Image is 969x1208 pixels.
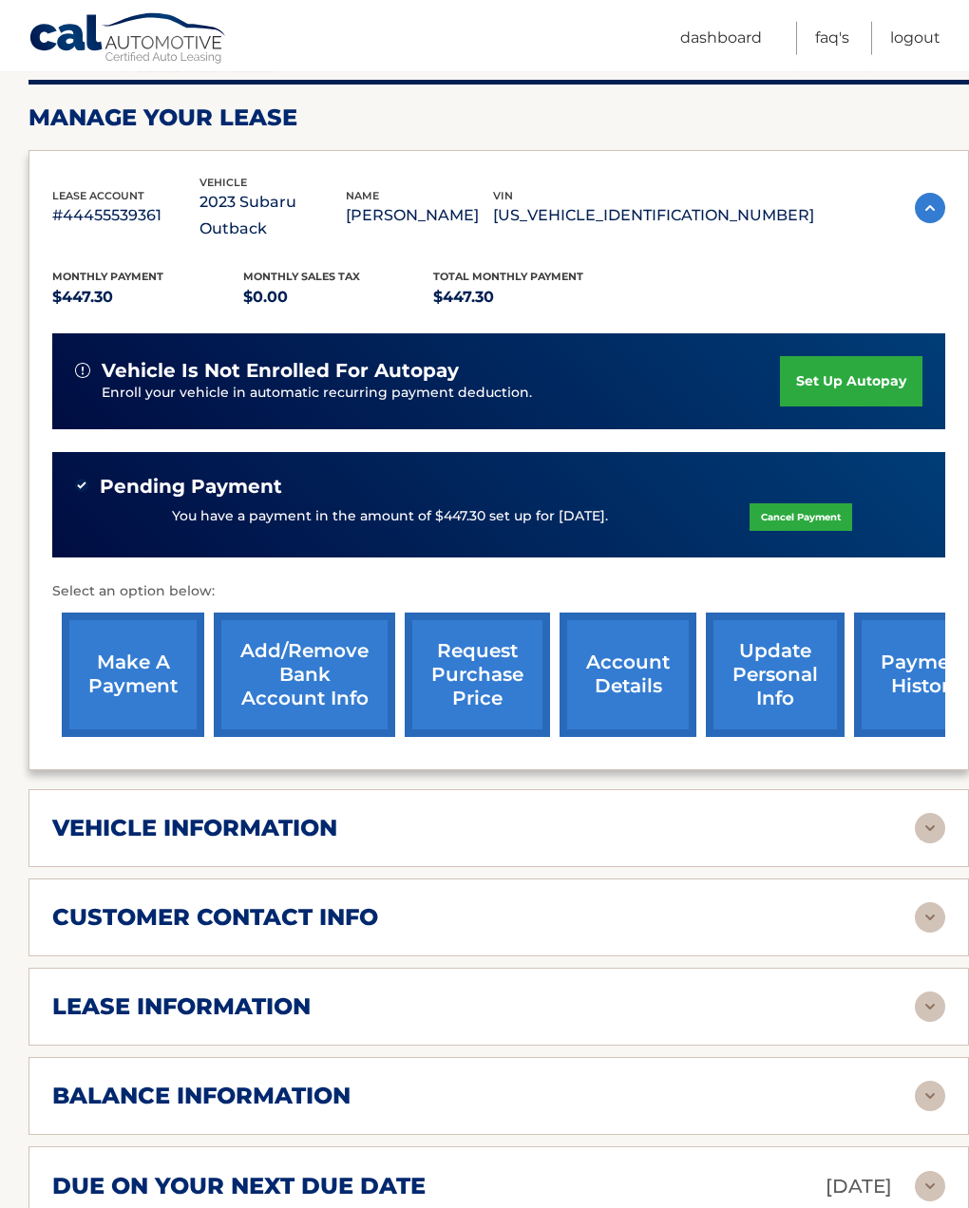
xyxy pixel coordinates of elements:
[52,202,199,229] p: #44455539361
[433,284,624,311] p: $447.30
[243,270,360,283] span: Monthly sales Tax
[493,202,814,229] p: [US_VEHICLE_IDENTIFICATION_NUMBER]
[243,284,434,311] p: $0.00
[199,176,247,189] span: vehicle
[915,193,945,223] img: accordion-active.svg
[199,189,347,242] p: 2023 Subaru Outback
[172,506,608,527] p: You have a payment in the amount of $447.30 set up for [DATE].
[493,189,513,202] span: vin
[52,580,945,603] p: Select an option below:
[680,22,762,55] a: Dashboard
[52,1082,351,1110] h2: balance information
[890,22,940,55] a: Logout
[815,22,849,55] a: FAQ's
[52,284,243,311] p: $447.30
[915,1081,945,1111] img: accordion-rest.svg
[102,359,459,383] span: vehicle is not enrolled for autopay
[52,903,378,932] h2: customer contact info
[780,356,922,406] a: set up autopay
[750,503,852,531] a: Cancel Payment
[52,992,311,1021] h2: lease information
[100,475,282,499] span: Pending Payment
[915,1171,945,1201] img: accordion-rest.svg
[706,613,845,737] a: update personal info
[915,991,945,1022] img: accordion-rest.svg
[75,363,90,378] img: alert-white.svg
[52,189,144,202] span: lease account
[915,902,945,933] img: accordion-rest.svg
[52,1172,426,1200] h2: due on your next due date
[52,270,163,283] span: Monthly Payment
[52,814,337,842] h2: vehicle information
[62,613,204,737] a: make a payment
[826,1170,892,1203] p: [DATE]
[102,383,780,404] p: Enroll your vehicle in automatic recurring payment deduction.
[433,270,583,283] span: Total Monthly Payment
[346,189,379,202] span: name
[405,613,550,737] a: request purchase price
[915,813,945,843] img: accordion-rest.svg
[346,202,493,229] p: [PERSON_NAME]
[28,104,969,132] h2: Manage Your Lease
[28,12,228,67] a: Cal Automotive
[560,613,696,737] a: account details
[75,479,88,492] img: check-green.svg
[214,613,395,737] a: Add/Remove bank account info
